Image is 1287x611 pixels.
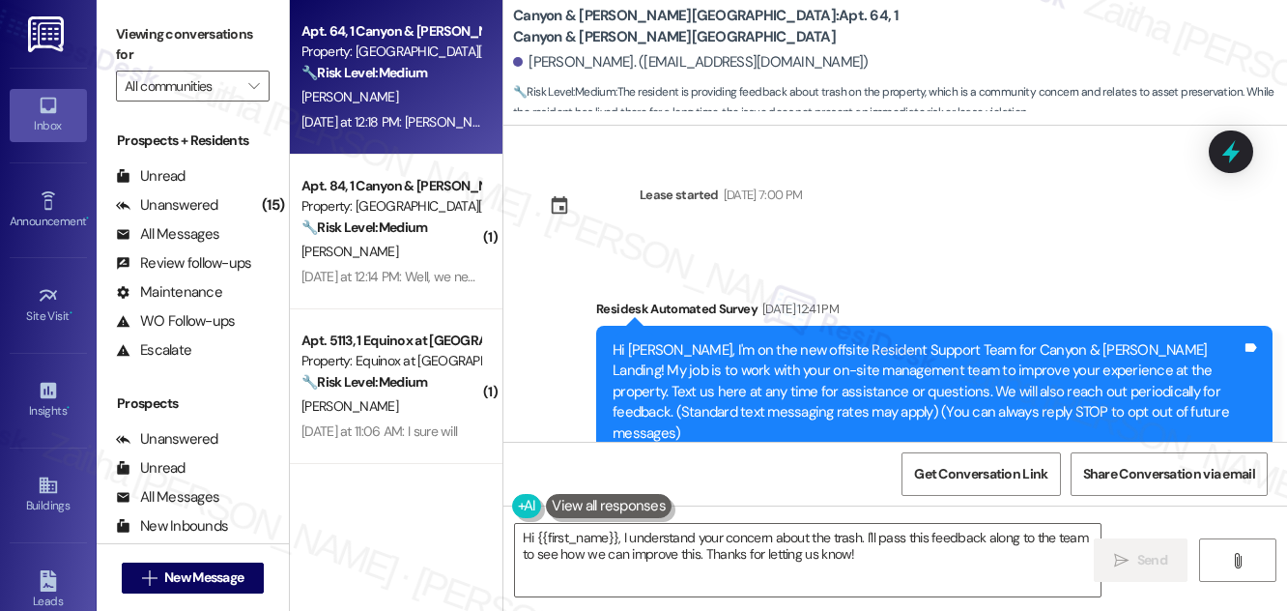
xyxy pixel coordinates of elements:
div: Hi [PERSON_NAME], I'm on the new offsite Resident Support Team for Canyon & [PERSON_NAME] Landing... [613,340,1242,444]
div: Apt. 64, 1 Canyon & [PERSON_NAME][GEOGRAPHIC_DATA] [301,21,480,42]
span: Get Conversation Link [914,464,1047,484]
label: Viewing conversations for [116,19,270,71]
i:  [1114,553,1129,568]
div: [PERSON_NAME]. ([EMAIL_ADDRESS][DOMAIN_NAME]) [513,52,869,73]
span: • [86,212,89,225]
div: [DATE] 7:00 PM [719,185,803,205]
div: All Messages [116,487,219,508]
div: Property: Equinox at [GEOGRAPHIC_DATA] [301,351,480,371]
a: Site Visit • [10,279,87,332]
div: Prospects + Residents [97,131,289,151]
div: [DATE] 12:41 PM [758,299,839,319]
div: All Messages [116,224,219,245]
a: Insights • [10,374,87,426]
button: New Message [122,563,265,594]
div: (15) [257,190,289,220]
div: Unanswered [116,429,218,450]
div: Lease started [640,185,719,205]
button: Send [1094,538,1187,582]
strong: 🔧 Risk Level: Medium [301,218,427,236]
div: [DATE] at 12:14 PM: Well, we need a front glass door on the front of our door but besides that we... [301,268,929,285]
i:  [142,570,157,586]
div: Review follow-ups [116,253,251,274]
span: [PERSON_NAME] [301,88,398,105]
span: Send [1137,550,1167,570]
div: [DATE] at 11:06 AM: I sure will [301,422,457,440]
textarea: Hi {{first_name}}, I understand your concern about the trash. I'll pass this feedback along to th... [515,524,1101,596]
div: Property: [GEOGRAPHIC_DATA][PERSON_NAME] [301,196,480,217]
i:  [1230,553,1244,568]
div: Escalate [116,340,191,361]
a: Buildings [10,469,87,521]
div: Unread [116,458,186,479]
span: [PERSON_NAME] [301,397,398,415]
strong: 🔧 Risk Level: Medium [513,84,615,100]
div: Prospects [97,393,289,414]
div: Apt. 5113, 1 Equinox at [GEOGRAPHIC_DATA] [301,331,480,351]
div: Property: [GEOGRAPHIC_DATA][PERSON_NAME] [301,42,480,62]
div: Unread [116,166,186,187]
span: [PERSON_NAME] [301,243,398,260]
div: Unanswered [116,195,218,216]
div: Residesk Automated Survey [596,299,1273,326]
strong: 🔧 Risk Level: Medium [301,373,427,391]
span: : The resident is providing feedback about trash on the property, which is a community concern an... [513,82,1287,124]
input: All communities [125,71,239,102]
div: New Inbounds [116,516,228,537]
span: • [67,401,70,415]
span: Share Conversation via email [1083,464,1255,484]
b: Canyon & [PERSON_NAME][GEOGRAPHIC_DATA]: Apt. 64, 1 Canyon & [PERSON_NAME][GEOGRAPHIC_DATA] [513,6,900,47]
i:  [248,78,259,94]
button: Share Conversation via email [1071,452,1268,496]
div: WO Follow-ups [116,311,235,332]
div: Maintenance [116,282,222,303]
div: Apt. 84, 1 Canyon & [PERSON_NAME][GEOGRAPHIC_DATA] [301,176,480,196]
span: New Message [164,567,243,588]
span: • [70,306,72,320]
strong: 🔧 Risk Level: Medium [301,64,427,81]
img: ResiDesk Logo [28,16,68,52]
button: Get Conversation Link [901,452,1060,496]
a: Inbox [10,89,87,141]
